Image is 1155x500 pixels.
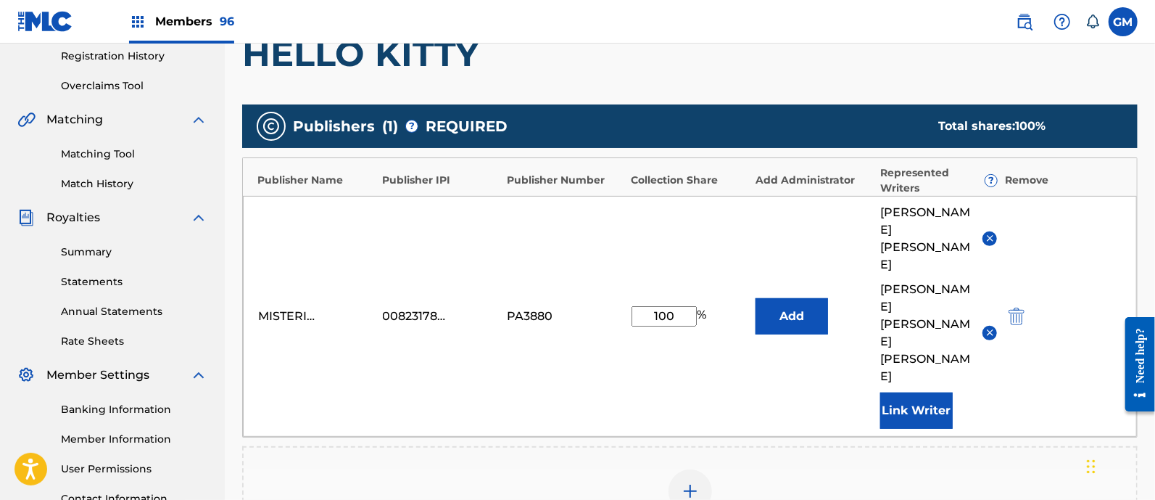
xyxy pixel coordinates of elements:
[406,120,418,132] span: ?
[507,173,624,188] div: Publisher Number
[985,175,997,187] span: ?
[938,118,1109,135] div: Total shares:
[17,111,36,128] img: Matching
[1053,13,1071,30] img: help
[61,147,207,162] a: Matching Tool
[382,173,500,188] div: Publisher IPI
[61,334,207,349] a: Rate Sheets
[190,209,207,226] img: expand
[190,366,207,384] img: expand
[257,173,375,188] div: Publisher Name
[697,306,710,327] span: %
[61,274,207,290] a: Statements
[1082,430,1155,500] iframe: Chat Widget
[61,49,207,64] a: Registration History
[61,462,207,477] a: User Permissions
[61,78,207,94] a: Overclaims Tool
[46,209,100,226] span: Royalties
[17,209,35,226] img: Royalties
[220,15,234,28] span: 96
[17,366,35,384] img: Member Settings
[61,432,207,447] a: Member Information
[985,327,995,338] img: remove-from-list-button
[880,204,972,274] span: [PERSON_NAME] [PERSON_NAME]
[46,366,149,384] span: Member Settings
[155,13,234,30] span: Members
[46,111,103,128] span: Matching
[880,165,998,196] div: Represented Writers
[985,233,995,244] img: remove-from-list-button
[880,393,953,429] button: Link Writer
[632,173,749,188] div: Collection Share
[1009,308,1024,325] img: 12a2ab48e56ec057fbd8.svg
[755,173,873,188] div: Add Administrator
[129,13,146,30] img: Top Rightsholders
[755,298,828,335] button: Add
[262,118,280,135] img: publishers
[1087,445,1096,488] div: Drag
[1010,7,1039,36] a: Public Search
[1114,306,1155,423] iframe: Resource Center
[242,32,1138,75] h1: HELLO KITTY
[1085,15,1100,29] div: Notifications
[426,115,508,137] span: REQUIRED
[1109,7,1138,36] div: User Menu
[17,11,73,32] img: MLC Logo
[382,115,398,137] span: ( 1 )
[682,483,699,500] img: add
[1015,119,1046,133] span: 100 %
[293,115,375,137] span: Publishers
[61,402,207,417] a: Banking Information
[1016,13,1033,30] img: search
[1005,173,1122,188] div: Remove
[190,111,207,128] img: expand
[61,245,207,260] a: Summary
[61,304,207,319] a: Annual Statements
[880,281,972,385] span: [PERSON_NAME] [PERSON_NAME] [PERSON_NAME]
[61,176,207,192] a: Match History
[1048,7,1077,36] div: Help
